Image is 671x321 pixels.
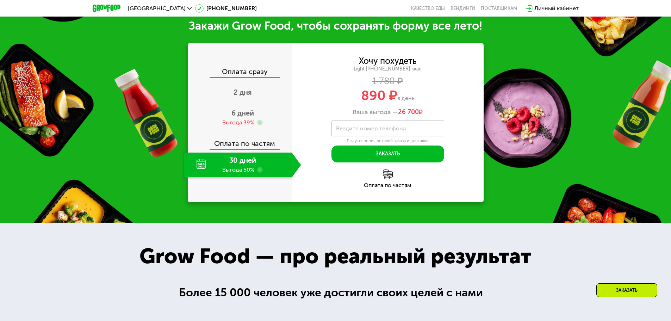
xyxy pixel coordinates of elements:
[534,4,579,13] div: Личный кабинет
[124,240,547,272] div: Grow Food — про реальный результат
[411,6,445,11] a: Качество еды
[188,68,292,77] div: Оплата сразу
[398,109,423,116] span: ₽
[195,4,257,13] a: [PHONE_NUMBER]
[292,183,484,188] div: Оплата по частям
[451,6,475,11] a: Вендинги
[292,66,484,72] div: Light [PHONE_NUMBER] ккал
[331,146,444,162] button: Заказать
[292,109,484,116] div: Ваша выгода —
[359,57,417,65] div: Хочу похудеть
[188,133,292,149] div: Оплата по частям
[361,87,397,104] span: 890 ₽
[231,109,254,117] span: 6 дней
[128,6,186,11] span: [GEOGRAPHIC_DATA]
[398,108,419,116] span: 26 700
[336,126,406,130] label: Введите номер телефона
[222,119,254,126] div: Выгода 39%
[292,78,484,85] div: 1 780 ₽
[234,88,252,97] span: 2 дня
[481,6,517,11] div: поставщикам
[179,284,492,301] div: Более 15 000 человек уже достигли своих целей с нами
[397,95,415,101] span: в день
[383,169,393,179] img: l6xcnZfty9opOoJh.png
[596,283,657,297] div: Заказать
[331,138,444,144] div: Для уточнения деталей заказа и доставки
